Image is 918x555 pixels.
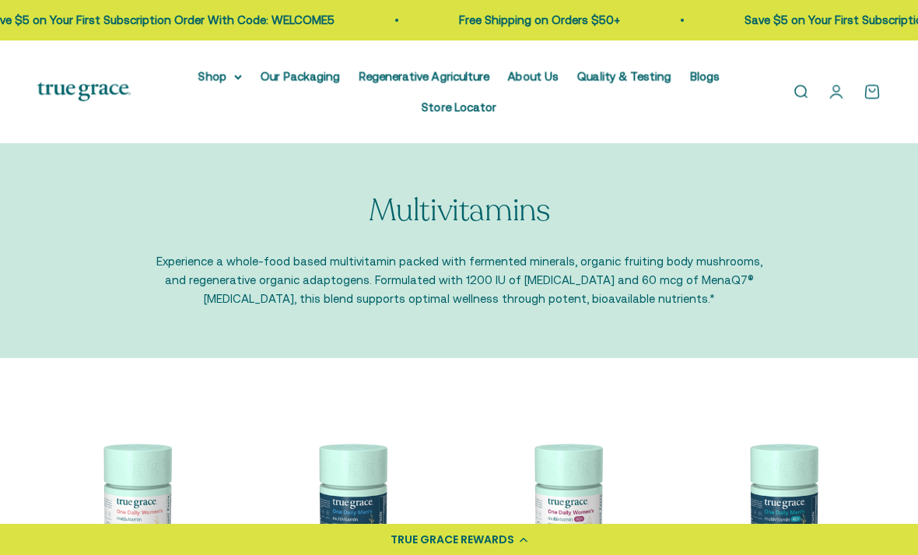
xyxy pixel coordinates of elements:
a: Store Locator [422,100,496,114]
summary: Shop [198,67,242,86]
a: Blogs [690,69,720,83]
a: Regenerative Agriculture [359,69,489,83]
div: TRUE GRACE REWARDS [391,532,514,548]
p: Multivitamins [369,193,550,227]
a: About Us [508,69,559,83]
p: Experience a whole-food based multivitamin packed with fermented minerals, organic fruiting body ... [156,252,762,308]
a: Free Shipping on Orders $50+ [442,13,603,26]
a: Our Packaging [261,69,340,83]
a: Quality & Testing [577,69,671,83]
